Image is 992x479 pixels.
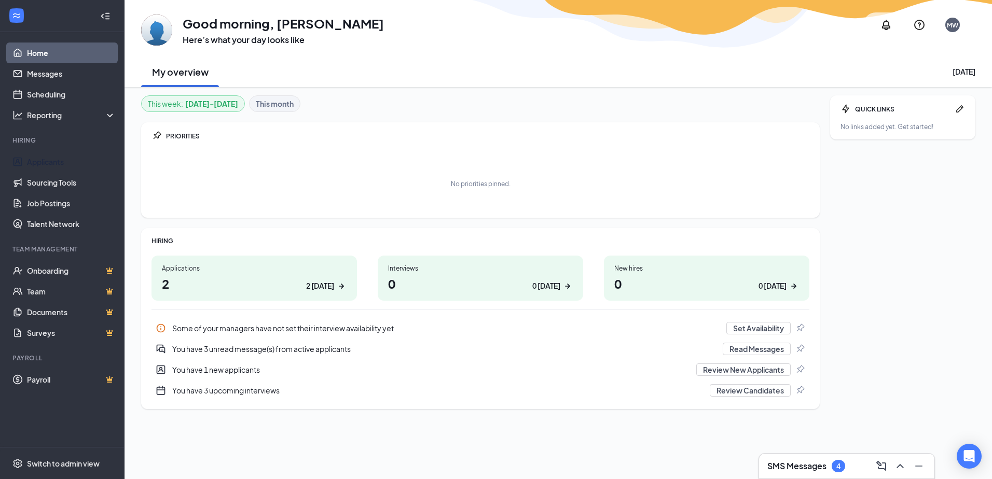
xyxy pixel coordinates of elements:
[183,15,384,32] h1: Good morning, [PERSON_NAME]
[562,281,573,291] svg: ArrowRight
[12,245,114,253] div: Team Management
[11,10,22,21] svg: WorkstreamLogo
[151,256,357,301] a: Applications22 [DATE]ArrowRight
[913,460,925,472] svg: Minimize
[151,131,162,141] svg: Pin
[151,318,809,339] a: InfoSome of your managers have not set their interview availability yetSet AvailabilityPin
[156,323,166,333] svg: Info
[759,280,787,291] div: 0 [DATE]
[151,380,809,401] div: You have 3 upcoming interviews
[27,322,116,343] a: SurveysCrown
[723,343,791,355] button: Read Messages
[12,354,114,362] div: Payroll
[891,458,907,474] button: ChevronUp
[306,280,334,291] div: 2 [DATE]
[872,458,889,474] button: ComposeMessage
[795,385,805,396] svg: Pin
[27,281,116,302] a: TeamCrown
[27,458,100,469] div: Switch to admin view
[12,110,23,120] svg: Analysis
[183,34,384,46] h3: Here’s what your day looks like
[172,385,704,396] div: You have 3 upcoming interviews
[151,236,809,245] div: HIRING
[151,359,809,380] a: UserEntityYou have 1 new applicantsReview New ApplicantsPin
[152,65,209,78] h2: My overview
[841,122,965,131] div: No links added yet. Get started!
[172,364,690,375] div: You have 1 new applicants
[947,21,958,30] div: MW
[696,363,791,376] button: Review New Applicants
[795,344,805,354] svg: Pin
[156,385,166,396] svg: CalendarNew
[12,458,23,469] svg: Settings
[957,444,982,469] div: Open Intercom Messenger
[27,43,116,63] a: Home
[789,281,799,291] svg: ArrowRight
[156,364,166,375] svg: UserEntity
[894,460,906,472] svg: ChevronUp
[855,105,950,114] div: QUICK LINKS
[841,104,851,114] svg: Bolt
[27,172,116,193] a: Sourcing Tools
[880,19,892,31] svg: Notifications
[955,104,965,114] svg: Pen
[27,302,116,322] a: DocumentsCrown
[256,98,294,109] b: This month
[336,281,347,291] svg: ArrowRight
[172,323,720,333] div: Some of your managers have not set their interview availability yet
[710,384,791,397] button: Review Candidates
[151,318,809,339] div: Some of your managers have not set their interview availability yet
[151,359,809,380] div: You have 1 new applicants
[185,98,238,109] b: [DATE] - [DATE]
[156,344,166,354] svg: DoubleChatActive
[27,193,116,214] a: Job Postings
[27,84,116,105] a: Scheduling
[100,11,111,21] svg: Collapse
[27,110,116,120] div: Reporting
[604,256,809,301] a: New hires00 [DATE]ArrowRight
[875,460,888,472] svg: ComposeMessage
[12,136,114,145] div: Hiring
[614,275,799,292] h1: 0
[532,280,560,291] div: 0 [DATE]
[795,323,805,333] svg: Pin
[378,256,583,301] a: Interviews00 [DATE]ArrowRight
[27,63,116,84] a: Messages
[910,458,926,474] button: Minimize
[151,380,809,401] a: CalendarNewYou have 3 upcoming interviewsReview CandidatesPin
[148,98,238,109] div: This week :
[795,364,805,375] svg: Pin
[151,339,809,359] a: DoubleChatActiveYou have 3 unread message(s) from active applicantsRead MessagesPin
[141,15,172,46] img: Micah Walker
[166,132,809,140] div: PRIORITIES
[27,151,116,172] a: Applicants
[27,369,116,390] a: PayrollCrown
[151,339,809,359] div: You have 3 unread message(s) from active applicants
[388,275,573,292] h1: 0
[767,460,826,472] h3: SMS Messages
[27,260,116,281] a: OnboardingCrown
[953,66,975,77] div: [DATE]
[27,214,116,234] a: Talent Network
[162,275,347,292] h1: 2
[162,264,347,273] div: Applications
[388,264,573,273] div: Interviews
[726,322,791,334] button: Set Availability
[836,462,841,471] div: 4
[614,264,799,273] div: New hires
[913,19,926,31] svg: QuestionInfo
[172,344,717,354] div: You have 3 unread message(s) from active applicants
[451,179,511,188] div: No priorities pinned.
